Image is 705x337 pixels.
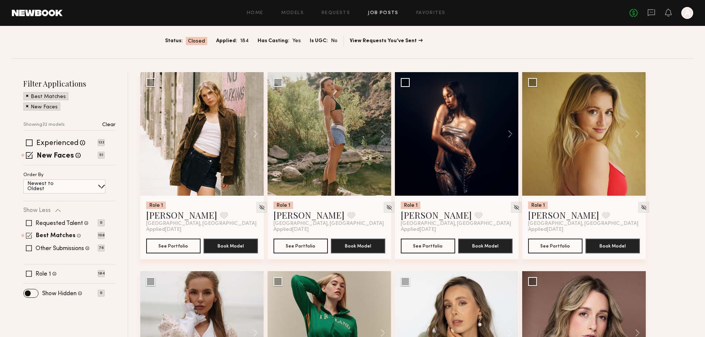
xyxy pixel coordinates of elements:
div: Role 1 [528,202,548,209]
div: Applied [DATE] [146,227,258,233]
div: Applied [DATE] [528,227,640,233]
div: Role 1 [401,202,420,209]
p: 76 [98,245,105,252]
a: A [681,7,693,19]
span: 184 [240,37,249,45]
div: Applied [DATE] [273,227,385,233]
a: [PERSON_NAME] [273,209,345,221]
span: Closed [188,38,205,45]
button: Book Model [585,239,640,253]
a: View Requests You’ve Sent [350,38,423,44]
p: 0 [98,219,105,226]
a: Book Model [458,242,513,249]
a: Models [281,11,304,16]
label: Requested Talent [36,220,83,226]
p: Newest to Oldest [27,181,71,192]
h2: Filter Applications [23,78,115,88]
p: 133 [98,139,105,146]
span: Applied: [216,37,237,45]
a: Job Posts [368,11,399,16]
div: Role 1 [146,202,166,209]
span: [GEOGRAPHIC_DATA], [GEOGRAPHIC_DATA] [146,221,256,227]
a: Favorites [416,11,446,16]
span: Status: [165,37,183,45]
a: Book Model [585,242,640,249]
a: [PERSON_NAME] [528,209,599,221]
button: See Portfolio [528,239,583,253]
p: Best Matches [31,94,66,100]
span: Has Casting: [258,37,289,45]
a: Book Model [331,242,385,249]
a: Requests [322,11,350,16]
label: Show Hidden [42,291,77,297]
img: Unhide Model [641,204,647,210]
p: Showing 32 models [23,122,65,127]
p: Show Less [23,208,51,213]
button: Book Model [331,239,385,253]
img: Unhide Model [259,204,265,210]
a: [PERSON_NAME] [146,209,217,221]
img: Unhide Model [386,204,392,210]
label: Role 1 [36,271,51,277]
label: Experienced [36,140,78,147]
span: Is UGC: [310,37,328,45]
p: 108 [98,232,105,239]
a: [PERSON_NAME] [401,209,472,221]
p: Clear [102,122,115,128]
span: No [331,37,338,45]
button: Book Model [204,239,258,253]
p: Order By [23,173,44,178]
label: Best Matches [36,233,75,239]
p: New Faces [31,105,58,110]
label: Other Submissions [36,246,84,252]
label: New Faces [37,152,74,160]
span: [GEOGRAPHIC_DATA], [GEOGRAPHIC_DATA] [528,221,638,227]
div: Applied [DATE] [401,227,513,233]
p: 51 [98,152,105,159]
p: 184 [98,270,105,277]
button: See Portfolio [146,239,201,253]
img: Unhide Model [513,204,520,210]
span: [GEOGRAPHIC_DATA], [GEOGRAPHIC_DATA] [273,221,384,227]
div: Role 1 [273,202,293,209]
button: Book Model [458,239,513,253]
span: Yes [292,37,301,45]
a: Book Model [204,242,258,249]
span: [GEOGRAPHIC_DATA], [GEOGRAPHIC_DATA] [401,221,511,227]
a: Home [247,11,263,16]
p: 0 [98,290,105,297]
button: See Portfolio [273,239,328,253]
button: See Portfolio [401,239,455,253]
